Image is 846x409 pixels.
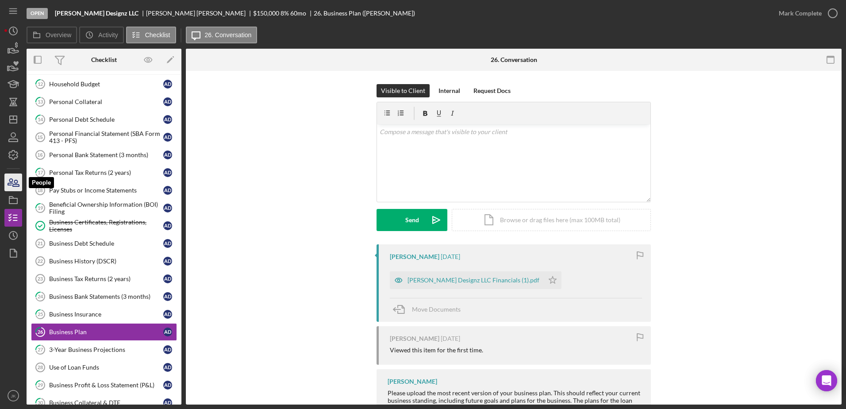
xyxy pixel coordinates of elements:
a: 19Beneficial Ownership Information (BOI) FilingAD [31,199,177,217]
div: Business Certificates, Registrations, Licenses [49,219,163,233]
div: A D [163,150,172,159]
div: A D [163,239,172,248]
tspan: 23 [38,276,43,282]
div: A D [163,97,172,106]
div: Beneficial Ownership Information (BOI) Filing [49,201,163,215]
tspan: 16 [37,152,42,158]
a: 26Business PlanAD [31,323,177,341]
div: Business History (DSCR) [49,258,163,265]
time: 2025-09-09 18:51 [441,253,460,260]
tspan: 26 [38,329,43,335]
time: 2025-09-09 18:44 [441,335,460,342]
button: Activity [79,27,123,43]
tspan: 29 [38,382,43,388]
button: JK [4,387,22,405]
div: Personal Collateral [49,98,163,105]
button: [PERSON_NAME] Designz LLC Financials (1).pdf [390,271,561,289]
a: 21Business Debt ScheduleAD [31,235,177,252]
button: 26. Conversation [186,27,258,43]
div: Personal Bank Statement (3 months) [49,151,163,158]
div: Viewed this item for the first time. [390,347,483,354]
a: 13Personal CollateralAD [31,93,177,111]
button: Move Documents [390,298,469,320]
div: Personal Debt Schedule [49,116,163,123]
tspan: 19 [38,205,43,211]
div: A D [163,292,172,301]
a: 22Business History (DSCR)AD [31,252,177,270]
div: [PERSON_NAME] Designz LLC Financials (1).pdf [408,277,539,284]
div: A D [163,363,172,372]
button: Send [377,209,447,231]
div: 60 mo [290,10,306,17]
label: Checklist [145,31,170,39]
label: Activity [98,31,118,39]
div: A D [163,115,172,124]
tspan: 17 [38,170,43,175]
div: [PERSON_NAME] [390,335,439,342]
button: Visible to Client [377,84,430,97]
div: Open Intercom Messenger [816,370,837,391]
a: 24Business Bank Statements (3 months)AD [31,288,177,305]
a: 29Business Profit & Loss Statement (P&L)AD [31,376,177,394]
div: Checklist [91,56,117,63]
div: A D [163,221,172,230]
button: Checklist [126,27,176,43]
a: Business Certificates, Registrations, LicensesAD [31,217,177,235]
div: A D [163,186,172,195]
div: A D [163,204,172,212]
a: 15Personal Financial Statement (SBA Form 413 - PFS)AD [31,128,177,146]
a: 18Pay Stubs or Income StatementsAD [31,181,177,199]
div: 26. Business Plan ([PERSON_NAME]) [314,10,415,17]
tspan: 12 [38,81,43,87]
tspan: 21 [38,241,43,246]
a: 25Business InsuranceAD [31,305,177,323]
span: Move Documents [412,305,461,313]
div: Send [405,209,419,231]
div: 26. Conversation [491,56,537,63]
div: [PERSON_NAME] [PERSON_NAME] [146,10,253,17]
tspan: 14 [38,116,43,122]
a: 12Household BudgetAD [31,75,177,93]
div: A D [163,398,172,407]
tspan: 22 [38,259,43,264]
div: Mark Complete [779,4,822,22]
a: 16Personal Bank Statement (3 months)AD [31,146,177,164]
div: A D [163,381,172,390]
div: Business Bank Statements (3 months) [49,293,163,300]
tspan: 28 [38,365,43,370]
button: Request Docs [469,84,515,97]
div: 3-Year Business Projections [49,346,163,353]
label: Overview [46,31,71,39]
tspan: 25 [38,311,43,317]
tspan: 27 [38,347,43,352]
label: 26. Conversation [205,31,252,39]
b: [PERSON_NAME] Designz LLC [55,10,138,17]
div: Personal Financial Statement (SBA Form 413 - PFS) [49,130,163,144]
a: 28Use of Loan FundsAD [31,359,177,376]
div: Pay Stubs or Income Statements [49,187,163,194]
div: Internal [438,84,460,97]
button: Overview [27,27,77,43]
div: A D [163,133,172,142]
div: [PERSON_NAME] [390,253,439,260]
div: Business Tax Returns (2 years) [49,275,163,282]
a: 14Personal Debt ScheduleAD [31,111,177,128]
div: Visible to Client [381,84,425,97]
button: Mark Complete [770,4,842,22]
div: A D [163,168,172,177]
div: Use of Loan Funds [49,364,163,371]
div: A D [163,345,172,354]
div: Business Collateral & DTE [49,399,163,406]
tspan: 13 [38,99,43,104]
div: Personal Tax Returns (2 years) [49,169,163,176]
button: Internal [434,84,465,97]
div: A D [163,257,172,266]
tspan: 30 [38,400,43,405]
div: Business Plan [49,328,163,336]
div: Business Insurance [49,311,163,318]
a: 23Business Tax Returns (2 years)AD [31,270,177,288]
text: JK [11,394,16,398]
a: 273-Year Business ProjectionsAD [31,341,177,359]
div: Household Budget [49,81,163,88]
tspan: 24 [38,293,43,299]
